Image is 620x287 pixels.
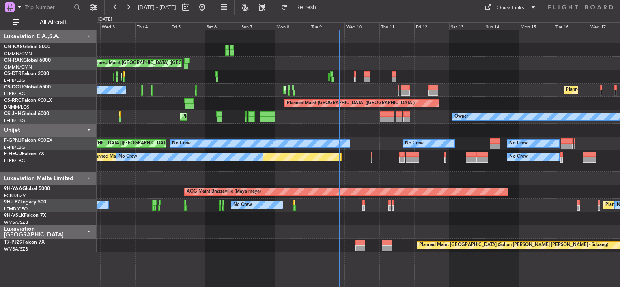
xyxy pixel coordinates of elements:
div: Mon 15 [519,22,554,30]
a: CS-RRCFalcon 900LX [4,98,52,103]
span: CS-JHH [4,111,22,116]
span: CS-DTR [4,71,22,76]
div: No Crew [118,151,137,163]
div: Thu 11 [379,22,414,30]
button: Refresh [277,1,326,14]
div: No Crew [405,137,424,150]
div: Tue 16 [554,22,589,30]
div: Quick Links [497,4,524,12]
span: [DATE] - [DATE] [138,4,176,11]
div: No Crew [172,137,191,150]
a: WMSA/SZB [4,246,28,252]
span: All Aircraft [21,19,86,25]
a: T7-PJ29Falcon 7X [4,240,45,245]
a: LFPB/LBG [4,158,25,164]
a: LFMD/CEQ [4,206,28,212]
span: CN-RAK [4,58,23,63]
span: F-GPNJ [4,138,22,143]
div: Planned Maint [GEOGRAPHIC_DATA] ([GEOGRAPHIC_DATA]) [286,84,413,96]
div: Planned Maint [GEOGRAPHIC_DATA] (Sultan [PERSON_NAME] [PERSON_NAME] - Subang) [419,239,608,251]
div: Sun 7 [240,22,275,30]
div: Fri 12 [414,22,449,30]
a: WMSA/SZB [4,219,28,225]
a: F-HECDFalcon 7X [4,152,44,156]
a: CS-JHHGlobal 6000 [4,111,49,116]
span: Refresh [289,4,323,10]
a: FCBB/BZV [4,193,26,199]
span: 9H-YAA [4,186,22,191]
div: No Crew [509,137,528,150]
div: Thu 4 [135,22,170,30]
a: LFPB/LBG [4,118,25,124]
a: LFPB/LBG [4,144,25,150]
a: GMMN/CMN [4,51,32,57]
div: Tue 9 [310,22,344,30]
span: CS-RRC [4,98,22,103]
div: No Crew [509,151,528,163]
div: Unplanned Maint [GEOGRAPHIC_DATA] ([GEOGRAPHIC_DATA]) [85,57,219,69]
div: AOG Maint Brazzaville (Maya-maya) [187,186,261,198]
div: No Crew [233,199,252,211]
div: Wed 10 [344,22,379,30]
div: Sun 14 [484,22,519,30]
div: Planned Maint [GEOGRAPHIC_DATA] ([GEOGRAPHIC_DATA]) [43,137,171,150]
div: Owner [454,111,468,123]
span: 9H-VSLK [4,213,24,218]
span: F-HECD [4,152,22,156]
a: 9H-LPZLegacy 500 [4,200,46,205]
a: DNMM/LOS [4,104,29,110]
div: Fri 5 [170,22,205,30]
a: GMMN/CMN [4,64,32,70]
span: 9H-LPZ [4,200,20,205]
div: Planned Maint [GEOGRAPHIC_DATA] ([GEOGRAPHIC_DATA]) [182,111,310,123]
a: CN-KASGlobal 5000 [4,45,50,49]
div: Wed 3 [100,22,135,30]
div: [DATE] [98,16,112,23]
a: 9H-YAAGlobal 5000 [4,186,50,191]
a: CN-RAKGlobal 6000 [4,58,51,63]
a: F-GPNJFalcon 900EX [4,138,52,143]
a: 9H-VSLKFalcon 7X [4,213,46,218]
button: Quick Links [480,1,540,14]
a: LFPB/LBG [4,91,25,97]
div: Planned Maint [GEOGRAPHIC_DATA] ([GEOGRAPHIC_DATA]) [287,97,415,109]
input: Trip Number [25,1,71,13]
div: Sat 6 [205,22,240,30]
a: LFPB/LBG [4,77,25,84]
span: CS-DOU [4,85,23,90]
div: Mon 8 [275,22,310,30]
div: Sat 13 [449,22,484,30]
span: T7-PJ29 [4,240,22,245]
a: CS-DTRFalcon 2000 [4,71,49,76]
span: CN-KAS [4,45,23,49]
a: CS-DOUGlobal 6500 [4,85,51,90]
button: All Aircraft [9,16,88,29]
